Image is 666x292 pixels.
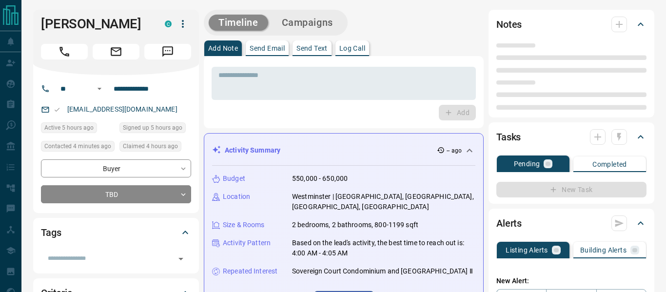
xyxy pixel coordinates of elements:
[292,238,475,258] p: Based on the lead's activity, the best time to reach out is: 4:00 AM - 4:05 AM
[212,141,475,159] div: Activity Summary-- ago
[41,225,61,240] h2: Tags
[223,266,277,276] p: Repeated Interest
[209,15,268,31] button: Timeline
[119,141,191,155] div: Sat Aug 16 2025
[296,45,328,52] p: Send Text
[496,129,521,145] h2: Tasks
[223,192,250,202] p: Location
[44,141,111,151] span: Contacted 4 minutes ago
[41,122,115,136] div: Sat Aug 16 2025
[292,192,475,212] p: Westminster | [GEOGRAPHIC_DATA], [GEOGRAPHIC_DATA], [GEOGRAPHIC_DATA], [GEOGRAPHIC_DATA]
[506,247,548,253] p: Listing Alerts
[496,17,522,32] h2: Notes
[225,145,280,156] p: Activity Summary
[41,16,150,32] h1: [PERSON_NAME]
[41,221,191,244] div: Tags
[292,266,473,276] p: Sovereign Court Condominium and [GEOGRAPHIC_DATA] Ⅱ
[44,123,94,133] span: Active 5 hours ago
[208,45,238,52] p: Add Note
[144,44,191,59] span: Message
[54,106,60,113] svg: Email Valid
[496,212,646,235] div: Alerts
[223,238,271,248] p: Activity Pattern
[67,105,177,113] a: [EMAIL_ADDRESS][DOMAIN_NAME]
[339,45,365,52] p: Log Call
[514,160,540,167] p: Pending
[496,276,646,286] p: New Alert:
[580,247,627,253] p: Building Alerts
[165,20,172,27] div: condos.ca
[119,122,191,136] div: Sat Aug 16 2025
[272,15,343,31] button: Campaigns
[496,215,522,231] h2: Alerts
[123,141,178,151] span: Claimed 4 hours ago
[41,141,115,155] div: Sat Aug 16 2025
[223,174,245,184] p: Budget
[250,45,285,52] p: Send Email
[93,44,139,59] span: Email
[174,252,188,266] button: Open
[496,13,646,36] div: Notes
[292,220,418,230] p: 2 bedrooms, 2 bathrooms, 800-1199 sqft
[292,174,348,184] p: 550,000 - 650,000
[41,185,191,203] div: TBD
[41,44,88,59] span: Call
[447,146,462,155] p: -- ago
[223,220,265,230] p: Size & Rooms
[592,161,627,168] p: Completed
[123,123,182,133] span: Signed up 5 hours ago
[496,125,646,149] div: Tasks
[94,83,105,95] button: Open
[41,159,191,177] div: Buyer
